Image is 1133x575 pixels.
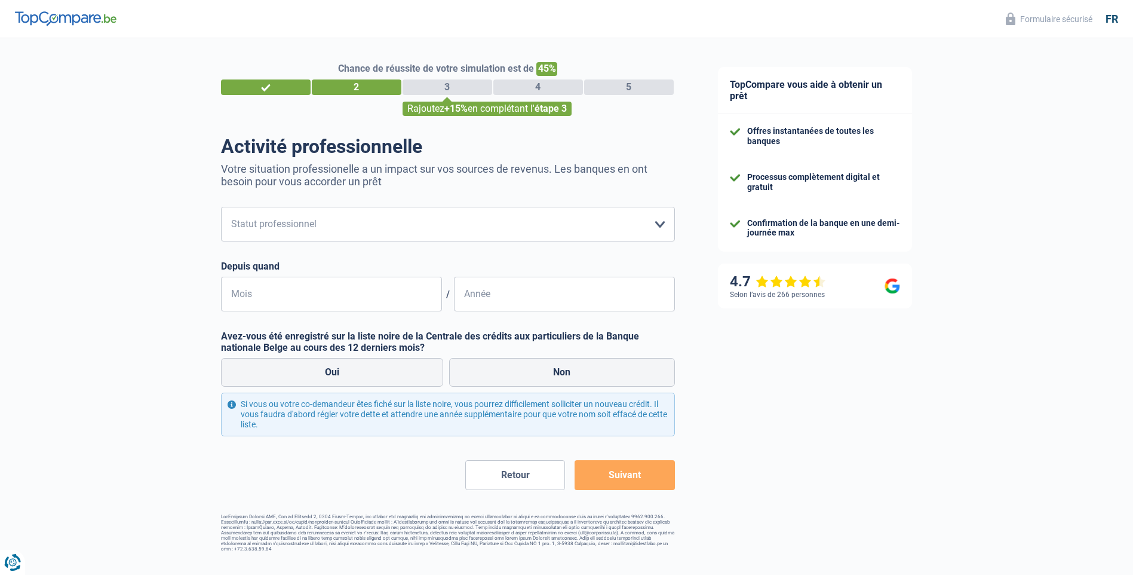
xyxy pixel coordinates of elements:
label: Depuis quand [221,261,675,272]
div: 1 [221,79,311,95]
span: Chance de réussite de votre simulation est de [338,63,534,74]
div: 2 [312,79,401,95]
span: 45% [536,62,557,76]
div: Offres instantanées de toutes les banques [747,126,900,146]
div: Selon l’avis de 266 personnes [730,290,825,299]
img: TopCompare Logo [15,11,116,26]
div: Confirmation de la banque en une demi-journée max [747,218,900,238]
footer: LorEmipsum Dolorsi AME, Con ad Elitsedd 2, 0304 Eiusm-Tempor, inc utlabor etd magnaaliq eni admin... [221,514,675,552]
div: Processus complètement digital et gratuit [747,172,900,192]
div: 5 [584,79,674,95]
div: TopCompare vous aide à obtenir un prêt [718,67,912,114]
span: +15% [444,103,468,114]
button: Retour [465,460,565,490]
div: Si vous ou votre co-demandeur êtes fiché sur la liste noire, vous pourrez difficilement sollicite... [221,393,675,436]
div: Rajoutez en complétant l' [403,102,572,116]
div: fr [1106,13,1118,26]
div: 4 [493,79,583,95]
label: Non [449,358,675,387]
input: AAAA [454,277,675,311]
div: 3 [403,79,492,95]
h1: Activité professionnelle [221,135,675,158]
button: Formulaire sécurisé [999,9,1100,29]
input: MM [221,277,442,311]
label: Avez-vous été enregistré sur la liste noire de la Centrale des crédits aux particuliers de la Ban... [221,331,675,353]
p: Votre situation professionelle a un impact sur vos sources de revenus. Les banques en ont besoin ... [221,163,675,188]
div: 4.7 [730,273,826,290]
span: / [442,289,454,300]
span: étape 3 [535,103,567,114]
label: Oui [221,358,444,387]
button: Suivant [575,460,674,490]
